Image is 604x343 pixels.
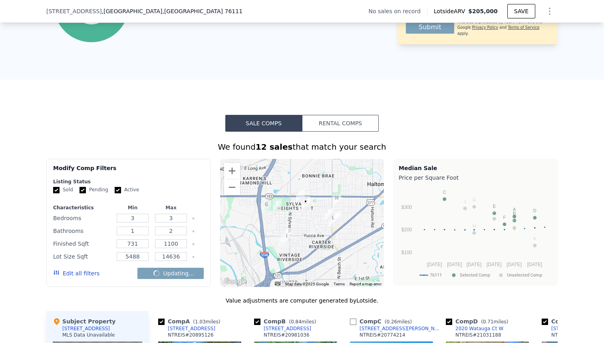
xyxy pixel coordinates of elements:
div: 4000 Hollis St [332,194,341,208]
div: 3825 Earl St [325,207,334,221]
div: Comp A [158,317,223,325]
text: 76111 [430,273,442,278]
div: Price per Square Foot [399,172,552,183]
span: ( miles) [286,319,319,325]
button: Updating... [137,268,203,279]
button: Submit [406,21,454,34]
div: NTREIS # 20885273 [551,332,597,338]
div: 2020 Watauga Ct W [455,325,503,332]
a: [STREET_ADDRESS] [254,325,311,332]
div: This site is protected by reCAPTCHA and the Google and apply. [457,19,550,36]
a: Report a map error [350,282,381,286]
div: Comp C [350,317,415,325]
text: G [473,197,476,202]
input: Sold [53,187,60,193]
button: Sale Comps [225,115,302,132]
div: 2120 N Riverside Dr [301,196,310,210]
div: 2112 N Riverside Dr [301,197,310,211]
button: Rental Comps [302,115,379,132]
div: Modify Comp Filters [53,164,204,179]
div: [STREET_ADDRESS] [168,325,215,332]
span: , [GEOGRAPHIC_DATA] [102,7,242,15]
text: [DATE] [507,262,522,267]
text: H [473,223,476,228]
span: ( miles) [381,319,415,325]
span: Map data ©2025 Google [285,282,329,286]
div: No sales on record [369,7,427,15]
text: [DATE] [527,262,542,267]
div: 2100 N Riverside Dr [302,199,310,212]
text: $100 [401,250,412,255]
text: [DATE] [447,262,462,267]
div: 2504 Westbrook Ave [282,228,291,241]
span: 0.71 [483,319,494,325]
label: Pending [79,187,108,193]
div: NTREIS # 21031188 [455,332,501,338]
text: F [503,215,506,220]
a: [STREET_ADDRESS] [158,325,215,332]
text: C [443,190,446,195]
button: Zoom out [224,179,240,195]
div: 2333 Bird St [279,232,288,246]
div: 3905 Ermis St [329,214,338,227]
text: A [513,207,516,212]
text: E [493,204,496,209]
div: Median Sale [399,164,552,172]
div: Finished Sqft [53,238,112,249]
button: Zoom in [224,163,240,179]
svg: A chart. [399,183,552,283]
button: Clear [192,217,195,220]
button: Edit all filters [53,269,99,277]
text: Unselected Comp [507,273,542,278]
a: 2020 Watauga Ct W [446,325,503,332]
a: Open this area in Google Maps (opens a new window) [222,277,248,287]
button: Clear [192,230,195,233]
div: 2313 N Chandler Dr W [296,189,305,202]
img: Google [222,277,248,287]
text: [DATE] [467,262,482,267]
span: 0.26 [386,319,397,325]
div: Min [115,205,150,211]
text: J [464,199,466,204]
div: Comp D [446,317,511,325]
span: $205,000 [468,8,498,14]
span: 0.84 [291,319,302,325]
a: [STREET_ADDRESS][PERSON_NAME] [350,325,443,332]
div: 4001 Carnation Ave [332,211,341,224]
label: Active [115,187,139,193]
text: D [533,208,536,213]
div: Listing Status [53,179,204,185]
div: 2072 W Lotus Ave [262,201,271,214]
a: Terms of Service [508,25,539,30]
label: Sold [53,187,73,193]
text: Selected Comp [460,273,490,278]
div: Max [153,205,189,211]
div: [STREET_ADDRESS][PERSON_NAME] [360,325,443,332]
button: SAVE [507,4,535,18]
a: Terms (opens in new tab) [334,282,345,286]
button: Clear [192,255,195,259]
text: B [513,211,516,216]
span: ( miles) [478,319,511,325]
input: Active [115,187,121,193]
span: 1.03 [195,319,206,325]
div: Value adjustments are computer generated by Lotside . [46,297,558,305]
div: [STREET_ADDRESS] [62,325,110,332]
span: Lotside ARV [434,7,468,15]
div: NTREIS # 20774214 [360,332,405,338]
text: $300 [401,205,412,210]
div: Bathrooms [53,225,112,237]
text: L [513,219,516,223]
text: K [533,236,536,241]
text: [DATE] [487,262,502,267]
div: Comp B [254,317,319,325]
button: Show Options [542,3,558,19]
a: Privacy Policy [472,25,498,30]
div: 2509 Bird St [282,232,291,246]
text: I [494,209,495,214]
button: Keyboard shortcuts [275,282,280,285]
span: ( miles) [190,319,223,325]
div: Lot Size Sqft [53,251,112,262]
text: [DATE] [427,262,442,267]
